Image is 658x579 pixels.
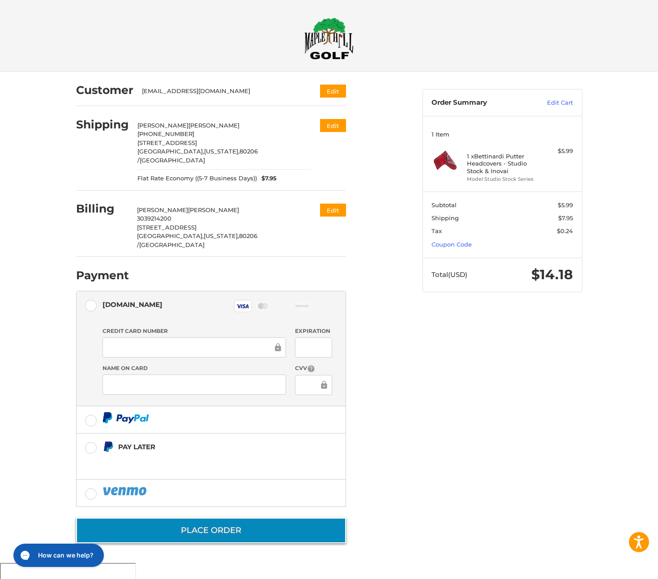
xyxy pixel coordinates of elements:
button: Place Order [76,518,346,543]
h4: 1 x Bettinardi Putter Headcovers - Studio Stock & Inovai [467,153,535,175]
button: Edit [320,119,346,132]
div: Pay Later [118,439,290,454]
span: [STREET_ADDRESS] [137,139,197,146]
span: [PERSON_NAME] [137,122,188,129]
h2: Payment [76,268,129,282]
span: Subtotal [432,201,457,209]
span: $7.95 [558,214,573,221]
div: [DOMAIN_NAME] [103,297,162,312]
div: $5.99 [538,147,573,156]
div: [EMAIL_ADDRESS][DOMAIN_NAME] [142,87,303,96]
span: Tax [432,227,442,234]
h3: 1 Item [432,131,573,138]
span: [US_STATE], [204,148,239,155]
label: Name on Card [103,364,286,372]
span: [US_STATE], [204,232,239,239]
span: [PERSON_NAME] [137,206,188,213]
img: PayPal icon [103,412,149,423]
span: $5.99 [558,201,573,209]
label: Credit Card Number [103,327,286,335]
iframe: Gorgias live chat messenger [9,541,107,570]
span: [GEOGRAPHIC_DATA], [137,232,204,239]
span: Total (USD) [432,270,467,279]
span: [PERSON_NAME] [188,206,239,213]
span: Shipping [432,214,459,221]
li: Model Studio Stock Series [467,175,535,183]
a: Edit Cart [528,98,573,107]
h2: Billing [76,202,128,216]
img: Maple Hill Golf [304,17,354,60]
iframe: PayPal Message 1 [103,454,290,468]
span: $14.18 [531,266,573,283]
h2: Customer [76,83,133,97]
button: Edit [320,204,346,217]
span: [PHONE_NUMBER] [137,130,194,137]
label: Expiration [295,327,332,335]
img: Pay Later icon [103,441,114,452]
span: $0.24 [557,227,573,234]
span: [GEOGRAPHIC_DATA], [137,148,204,155]
a: Coupon Code [432,241,472,248]
h2: Shipping [76,118,129,132]
span: [STREET_ADDRESS] [137,224,197,231]
span: [GEOGRAPHIC_DATA] [140,157,205,164]
span: Flat Rate Economy ((5-7 Business Days)) [137,174,257,183]
img: PayPal icon [103,485,148,497]
span: 80206 / [137,148,258,164]
span: $7.95 [257,174,277,183]
button: Edit [320,85,346,98]
span: 3039214200 [137,215,171,222]
span: [GEOGRAPHIC_DATA] [139,241,205,248]
h3: Order Summary [432,98,528,107]
label: CVV [295,364,332,373]
span: [PERSON_NAME] [188,122,239,129]
span: 80206 / [137,232,257,248]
